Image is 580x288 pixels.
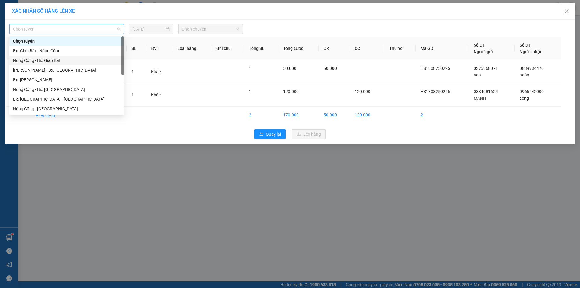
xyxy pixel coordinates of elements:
th: STT [6,37,30,60]
strong: CHUYỂN PHÁT NHANH ĐÔNG LÝ [20,5,61,24]
th: Thu hộ [384,37,416,60]
span: 0384981624 [474,89,498,94]
div: Nông Cống - Bx. [GEOGRAPHIC_DATA] [13,86,120,93]
span: MANH [474,96,486,101]
th: CC [350,37,384,60]
td: 50.000 [319,107,350,123]
div: Chọn tuyến [13,38,120,44]
td: Khác [146,60,172,83]
span: HS1308250226 [64,24,100,31]
span: Số ĐT [474,43,485,47]
th: SL [127,37,146,60]
span: Người gửi [474,49,493,54]
td: 1 [6,60,30,83]
div: Bx. [GEOGRAPHIC_DATA] - [GEOGRAPHIC_DATA] [13,96,120,102]
td: 120.000 [350,107,384,123]
div: Bx. Mỹ Đình - Nông Cống [9,94,124,104]
td: Khác [146,83,172,107]
span: 120.000 [283,89,299,94]
span: Quay lại [266,131,281,138]
span: Chọn chuyến [182,24,239,34]
span: Chọn tuyến [13,24,120,34]
span: close [564,9,569,14]
th: ĐVT [146,37,172,60]
span: 0966242000 [520,89,544,94]
span: 0839934470 [520,66,544,71]
span: 120.000 [355,89,370,94]
span: 1 [131,92,134,97]
span: 1 [249,89,251,94]
div: [PERSON_NAME] - Bx. [GEOGRAPHIC_DATA] [13,67,120,73]
span: Người nhận [520,49,543,54]
td: 2 [416,107,469,123]
span: HS1308250226 [420,89,450,94]
div: Bx. Giáp Bát - Nông Cống [13,47,120,54]
div: Nông Cống - Bx. Mỹ Đình [9,85,124,94]
th: Tổng cước [278,37,319,60]
th: CR [319,37,350,60]
span: 50.000 [283,66,296,71]
div: Nông Cống - Bx. Giáp Bát [13,57,120,64]
div: Nông Cống - Bắc Ninh [9,104,124,114]
div: Nông Cống - [GEOGRAPHIC_DATA] [13,105,120,112]
span: 0375968071 [474,66,498,71]
th: Ghi chú [211,37,244,60]
td: 2 [244,107,278,123]
strong: PHIẾU BIÊN NHẬN [24,33,57,46]
span: ngân [520,73,529,77]
span: Số ĐT [520,43,531,47]
div: Chọn tuyến [9,36,124,46]
span: 1 [131,69,134,74]
th: Loại hàng [172,37,211,60]
div: Bx. Giáp Bát - Nông Cống [9,46,124,56]
span: HS1308250225 [420,66,450,71]
span: công [520,96,529,101]
span: rollback [259,132,263,137]
span: 1 [249,66,251,71]
span: nga [474,73,481,77]
button: rollbackQuay lại [254,129,286,139]
th: Mã GD [416,37,469,60]
div: Như Thanh - Bx. Gia Lâm [9,65,124,75]
div: Bx. [PERSON_NAME] [13,76,120,83]
td: 170.000 [278,107,319,123]
input: 13/08/2025 [132,26,164,32]
span: 50.000 [324,66,337,71]
div: Nông Cống - Bx. Giáp Bát [9,56,124,65]
button: uploadLên hàng [292,129,326,139]
td: Tổng cộng [30,107,127,123]
td: 2 [6,83,30,107]
div: Bx. Gia Lâm - Như Thanh [9,75,124,85]
th: Tổng SL [244,37,278,60]
button: Close [558,3,575,20]
img: logo [3,18,16,39]
span: SĐT XE [30,26,50,32]
span: XÁC NHẬN SỐ HÀNG LÊN XE [12,8,75,14]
